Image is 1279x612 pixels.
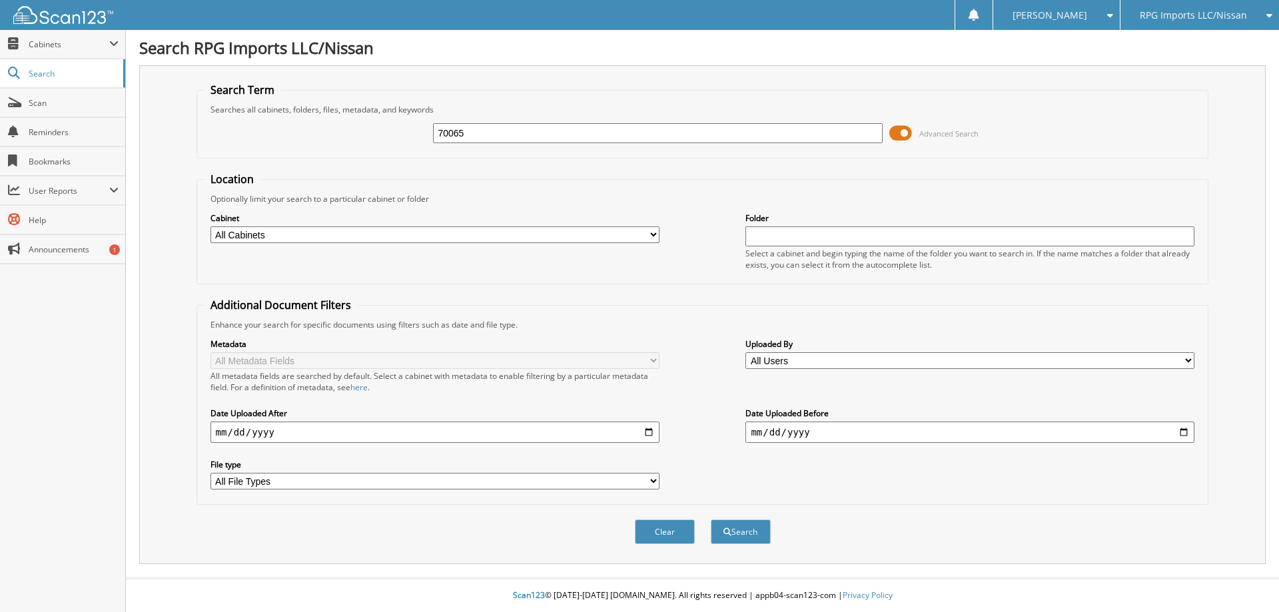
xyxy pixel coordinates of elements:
legend: Additional Document Filters [204,298,358,312]
label: Metadata [211,338,659,350]
span: Search [29,68,117,79]
label: Date Uploaded After [211,408,659,419]
div: All metadata fields are searched by default. Select a cabinet with metadata to enable filtering b... [211,370,659,393]
div: Optionally limit your search to a particular cabinet or folder [204,193,1202,204]
div: 1 [109,244,120,255]
span: Bookmarks [29,156,119,167]
img: scan123-logo-white.svg [13,6,113,24]
legend: Location [204,172,260,186]
div: Searches all cabinets, folders, files, metadata, and keywords [204,104,1202,115]
span: Cabinets [29,39,109,50]
div: Select a cabinet and begin typing the name of the folder you want to search in. If the name match... [745,248,1194,270]
input: start [211,422,659,443]
a: here [350,382,368,393]
label: Date Uploaded Before [745,408,1194,419]
span: Advanced Search [919,129,979,139]
span: RPG Imports LLC/Nissan [1140,11,1247,19]
div: Enhance your search for specific documents using filters such as date and file type. [204,319,1202,330]
span: Reminders [29,127,119,138]
div: © [DATE]-[DATE] [DOMAIN_NAME]. All rights reserved | appb04-scan123-com | [126,579,1279,612]
span: Scan [29,97,119,109]
button: Search [711,519,771,544]
span: [PERSON_NAME] [1013,11,1087,19]
span: User Reports [29,185,109,196]
label: File type [211,459,659,470]
span: Scan123 [513,589,545,601]
a: Privacy Policy [843,589,893,601]
h1: Search RPG Imports LLC/Nissan [139,37,1266,59]
legend: Search Term [204,83,281,97]
button: Clear [635,519,695,544]
input: end [745,422,1194,443]
span: Help [29,214,119,226]
label: Folder [745,212,1194,224]
label: Uploaded By [745,338,1194,350]
span: Announcements [29,244,119,255]
label: Cabinet [211,212,659,224]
